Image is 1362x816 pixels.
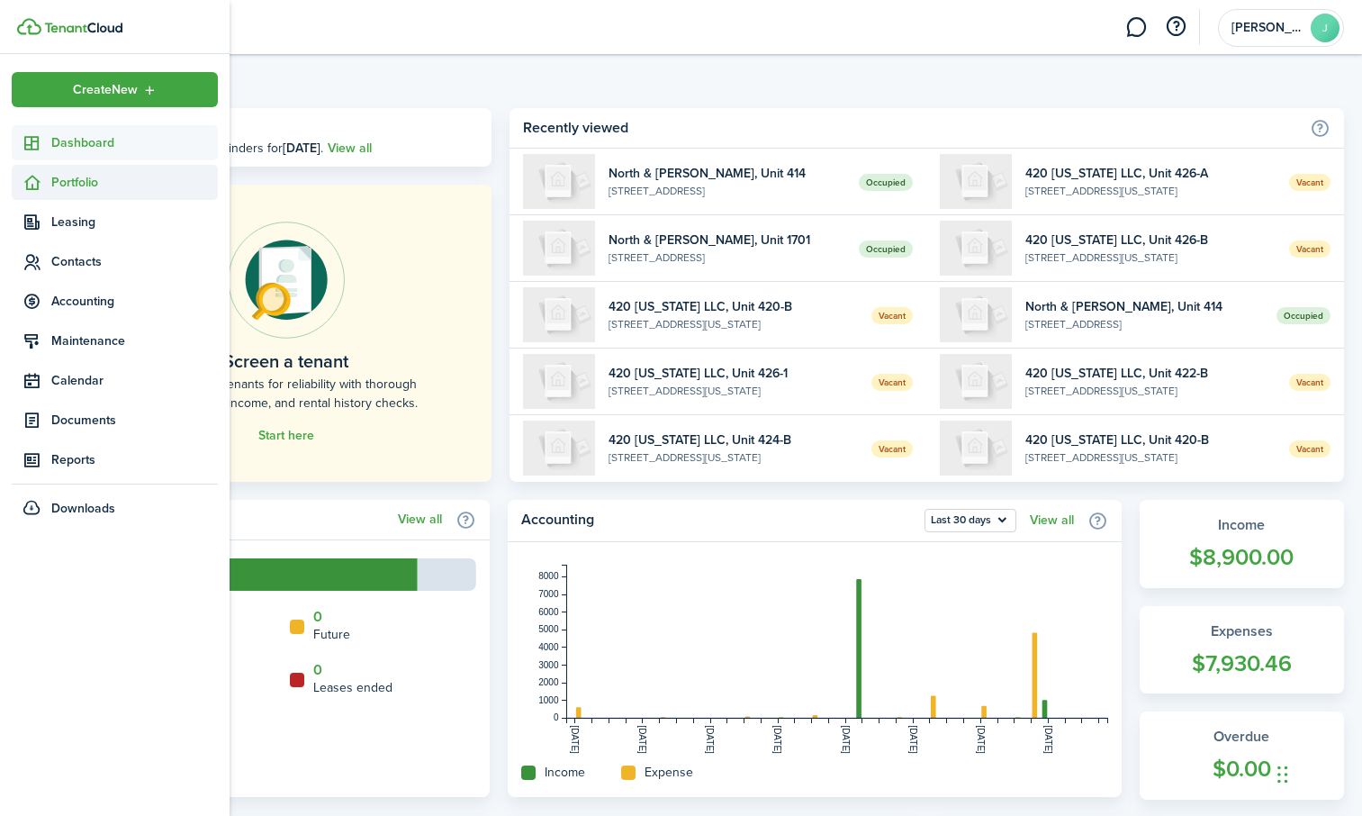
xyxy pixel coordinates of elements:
[17,18,41,35] img: TenantCloud
[1025,249,1276,266] widget-list-item-description: [STREET_ADDRESS][US_STATE]
[51,133,218,152] span: Dashboard
[328,139,372,158] a: View all
[523,221,595,276] img: 1701
[51,450,218,469] span: Reports
[51,252,218,271] span: Contacts
[51,411,218,430] span: Documents
[539,571,560,581] tspan: 8000
[859,240,913,258] span: Occupied
[523,421,595,476] img: 424-B
[1140,712,1344,800] a: Overdue$0.00
[1025,431,1276,449] widget-list-item-title: 420 [US_STATE] LLC, Unit 420-B
[1025,449,1276,466] widget-list-item-description: [STREET_ADDRESS][US_STATE]
[940,154,1012,209] img: 426-A
[523,154,595,209] img: 414
[12,442,218,477] a: Reports
[1025,364,1276,383] widget-list-item-title: 420 [US_STATE] LLC, Unit 422-B
[73,84,138,96] span: Create New
[773,725,783,754] tspan: [DATE]
[1277,748,1288,802] div: Drag
[313,678,392,697] home-widget-title: Leases ended
[51,292,218,311] span: Accounting
[571,725,581,754] tspan: [DATE]
[1140,500,1344,588] a: Income$8,900.00
[940,287,1012,342] img: 414
[609,364,859,383] widget-list-item-title: 420 [US_STATE] LLC, Unit 426-1
[925,509,1016,532] button: Last 30 days
[1158,514,1326,536] widget-stats-title: Income
[609,164,846,183] widget-list-item-title: North & [PERSON_NAME], Unit 414
[545,763,585,782] home-widget-title: Income
[925,509,1016,532] button: Open menu
[398,512,442,527] a: View all
[313,609,322,625] a: 0
[131,117,478,140] h3: [DATE], [DATE]
[554,712,559,722] tspan: 0
[228,222,345,339] img: Online payments
[1289,374,1330,391] span: Vacant
[51,173,218,192] span: Portfolio
[645,763,693,782] home-widget-title: Expense
[609,449,859,466] widget-list-item-description: [STREET_ADDRESS][US_STATE]
[940,354,1012,409] img: 422-B
[539,677,560,687] tspan: 2000
[1272,730,1362,816] div: Chat Widget
[1160,12,1191,42] button: Open resource center
[1289,174,1330,191] span: Vacant
[1231,22,1303,34] span: Jacqueline
[638,725,648,754] tspan: [DATE]
[1158,726,1326,748] widget-stats-title: Overdue
[706,725,716,754] tspan: [DATE]
[609,183,846,199] widget-list-item-description: [STREET_ADDRESS]
[1025,383,1276,399] widget-list-item-description: [STREET_ADDRESS][US_STATE]
[12,125,218,160] a: Dashboard
[1158,621,1326,642] widget-stats-title: Expenses
[940,421,1012,476] img: 420-B
[12,72,218,107] button: Open menu
[1025,316,1263,332] widget-list-item-description: [STREET_ADDRESS]
[523,354,595,409] img: 426-1
[539,695,560,705] tspan: 1000
[539,660,560,670] tspan: 3000
[859,174,913,191] span: Occupied
[539,607,560,617] tspan: 6000
[51,331,218,350] span: Maintenance
[609,316,859,332] widget-list-item-description: [STREET_ADDRESS][US_STATE]
[539,589,560,599] tspan: 7000
[871,307,913,324] span: Vacant
[609,249,846,266] widget-list-item-description: [STREET_ADDRESS]
[313,625,350,644] home-widget-title: Future
[1140,606,1344,694] a: Expenses$7,930.46
[1043,725,1053,754] tspan: [DATE]
[609,297,859,316] widget-list-item-title: 420 [US_STATE] LLC, Unit 420-B
[521,509,916,532] home-widget-title: Accounting
[940,221,1012,276] img: 426-B
[122,375,451,413] home-placeholder-description: Check your tenants for reliability with thorough background, income, and rental history checks.
[1158,540,1326,575] widget-stats-count: $8,900.00
[609,431,859,449] widget-list-item-title: 420 [US_STATE] LLC, Unit 424-B
[1289,440,1330,458] span: Vacant
[223,348,348,375] home-placeholder-title: Screen a tenant
[976,725,986,754] tspan: [DATE]
[523,287,595,342] img: 420-B
[1025,183,1276,199] widget-list-item-description: [STREET_ADDRESS][US_STATE]
[539,624,560,634] tspan: 5000
[841,725,851,754] tspan: [DATE]
[51,371,218,390] span: Calendar
[1030,513,1074,528] a: View all
[871,440,913,458] span: Vacant
[1158,647,1326,681] widget-stats-count: $7,930.46
[1311,14,1339,42] avatar-text: J
[44,23,122,33] img: TenantCloud
[1025,297,1263,316] widget-list-item-title: North & [PERSON_NAME], Unit 414
[523,117,1301,139] home-widget-title: Recently viewed
[539,642,560,652] tspan: 4000
[51,213,218,231] span: Leasing
[609,231,846,249] widget-list-item-title: North & [PERSON_NAME], Unit 1701
[313,662,322,678] a: 0
[95,509,389,530] home-widget-title: Lease funnel
[1025,231,1276,249] widget-list-item-title: 420 [US_STATE] LLC, Unit 426-B
[1025,164,1276,183] widget-list-item-title: 420 [US_STATE] LLC, Unit 426-A
[258,429,314,443] a: Start here
[1289,240,1330,258] span: Vacant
